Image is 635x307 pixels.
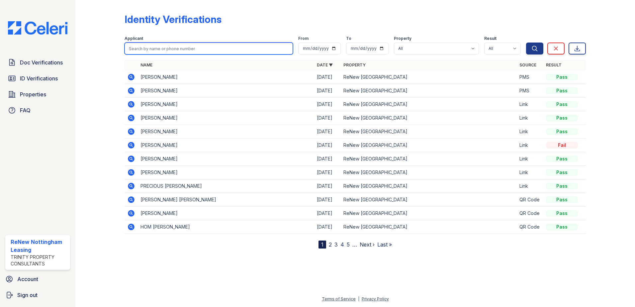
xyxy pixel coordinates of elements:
td: [DATE] [314,70,341,84]
a: Terms of Service [322,296,356,301]
td: ReNew [GEOGRAPHIC_DATA] [341,139,517,152]
a: Source [519,62,536,67]
td: ReNew [GEOGRAPHIC_DATA] [341,207,517,220]
td: [DATE] [314,207,341,220]
a: Result [546,62,562,67]
div: Pass [546,155,578,162]
a: Next › [360,241,375,248]
td: [PERSON_NAME] [138,125,314,139]
div: 1 [318,241,326,249]
td: Link [517,125,543,139]
label: Applicant [125,36,143,41]
td: [DATE] [314,111,341,125]
td: ReNew [GEOGRAPHIC_DATA] [341,84,517,98]
span: Sign out [17,291,38,299]
td: [PERSON_NAME] [138,207,314,220]
td: Link [517,152,543,166]
td: ReNew [GEOGRAPHIC_DATA] [341,125,517,139]
a: Date ▼ [317,62,333,67]
div: Identity Verifications [125,13,222,25]
td: Link [517,111,543,125]
span: Account [17,275,38,283]
a: Doc Verifications [5,56,70,69]
a: ID Verifications [5,72,70,85]
div: Pass [546,224,578,230]
td: QR Code [517,220,543,234]
div: Pass [546,74,578,80]
div: ReNew Nottingham Leasing [11,238,67,254]
div: Pass [546,101,578,108]
td: [PERSON_NAME] [138,166,314,179]
label: From [298,36,309,41]
td: [PERSON_NAME] [PERSON_NAME] [138,193,314,207]
td: PMS [517,84,543,98]
td: ReNew [GEOGRAPHIC_DATA] [341,220,517,234]
td: [DATE] [314,220,341,234]
span: ID Verifications [20,74,58,82]
td: HOM [PERSON_NAME] [138,220,314,234]
label: Property [394,36,411,41]
div: | [358,296,359,301]
td: [DATE] [314,193,341,207]
td: [DATE] [314,84,341,98]
td: [PERSON_NAME] [138,84,314,98]
td: Link [517,139,543,152]
td: [PERSON_NAME] [138,139,314,152]
td: Link [517,179,543,193]
a: 3 [334,241,338,248]
img: CE_Logo_Blue-a8612792a0a2168367f1c8372b55b34899dd931a85d93a1a3d3e32e68fde9ad4.png [3,21,73,35]
input: Search by name or phone number [125,43,293,54]
span: … [352,241,357,249]
a: Privacy Policy [362,296,389,301]
label: Result [484,36,497,41]
td: [PERSON_NAME] [138,152,314,166]
td: ReNew [GEOGRAPHIC_DATA] [341,166,517,179]
td: PMS [517,70,543,84]
td: ReNew [GEOGRAPHIC_DATA] [341,152,517,166]
td: [DATE] [314,179,341,193]
span: Doc Verifications [20,58,63,66]
div: Pass [546,210,578,217]
div: Pass [546,128,578,135]
a: 2 [329,241,332,248]
div: Fail [546,142,578,149]
div: Pass [546,169,578,176]
td: QR Code [517,193,543,207]
div: Trinity Property Consultants [11,254,67,267]
div: Pass [546,115,578,121]
div: Pass [546,196,578,203]
td: [PERSON_NAME] [138,70,314,84]
td: PRECIOUS [PERSON_NAME] [138,179,314,193]
td: ReNew [GEOGRAPHIC_DATA] [341,98,517,111]
a: Sign out [3,288,73,302]
span: Properties [20,90,46,98]
div: Pass [546,183,578,189]
td: Link [517,98,543,111]
td: [PERSON_NAME] [138,111,314,125]
label: To [346,36,351,41]
a: Property [343,62,366,67]
a: FAQ [5,104,70,117]
a: Name [140,62,152,67]
a: Last » [377,241,392,248]
td: QR Code [517,207,543,220]
td: ReNew [GEOGRAPHIC_DATA] [341,70,517,84]
span: FAQ [20,106,31,114]
div: Pass [546,87,578,94]
a: 4 [340,241,344,248]
td: [DATE] [314,98,341,111]
td: ReNew [GEOGRAPHIC_DATA] [341,111,517,125]
td: [PERSON_NAME] [138,98,314,111]
td: [DATE] [314,152,341,166]
td: ReNew [GEOGRAPHIC_DATA] [341,193,517,207]
a: 5 [347,241,350,248]
a: Account [3,272,73,286]
td: [DATE] [314,166,341,179]
td: Link [517,166,543,179]
td: [DATE] [314,139,341,152]
a: Properties [5,88,70,101]
td: ReNew [GEOGRAPHIC_DATA] [341,179,517,193]
td: [DATE] [314,125,341,139]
